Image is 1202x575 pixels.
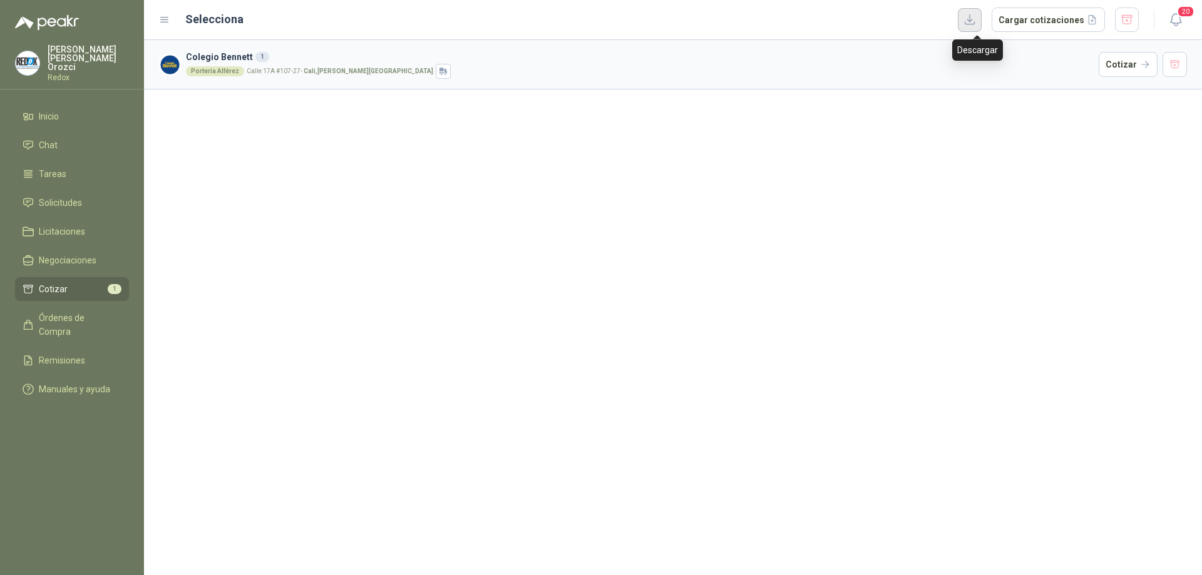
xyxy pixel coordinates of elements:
[185,11,244,28] h2: Selecciona
[304,68,433,74] strong: Cali , [PERSON_NAME][GEOGRAPHIC_DATA]
[39,167,66,181] span: Tareas
[159,54,181,76] img: Company Logo
[15,104,129,128] a: Inicio
[15,349,129,372] a: Remisiones
[186,50,1094,64] h3: Colegio Bennett
[15,377,129,401] a: Manuales y ayuda
[39,382,110,396] span: Manuales y ayuda
[16,51,39,75] img: Company Logo
[39,354,85,367] span: Remisiones
[39,138,58,152] span: Chat
[15,191,129,215] a: Solicitudes
[15,133,129,157] a: Chat
[39,196,82,210] span: Solicitudes
[1177,6,1194,18] span: 20
[39,311,117,338] span: Órdenes de Compra
[255,52,269,62] div: 1
[1099,52,1158,77] button: Cotizar
[992,8,1105,33] button: Cargar cotizaciones
[39,282,68,296] span: Cotizar
[15,248,129,272] a: Negociaciones
[48,45,129,71] p: [PERSON_NAME] [PERSON_NAME] Orozci
[108,284,121,294] span: 1
[247,68,433,74] p: Calle 17A #107-27 -
[952,39,1003,61] div: Descargar
[39,225,85,238] span: Licitaciones
[15,220,129,243] a: Licitaciones
[15,306,129,343] a: Órdenes de Compra
[15,277,129,301] a: Cotizar1
[48,74,129,81] p: Redox
[39,109,59,123] span: Inicio
[39,253,96,267] span: Negociaciones
[1164,9,1187,31] button: 20
[15,15,79,30] img: Logo peakr
[186,66,244,76] div: Portería Alférez
[15,162,129,186] a: Tareas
